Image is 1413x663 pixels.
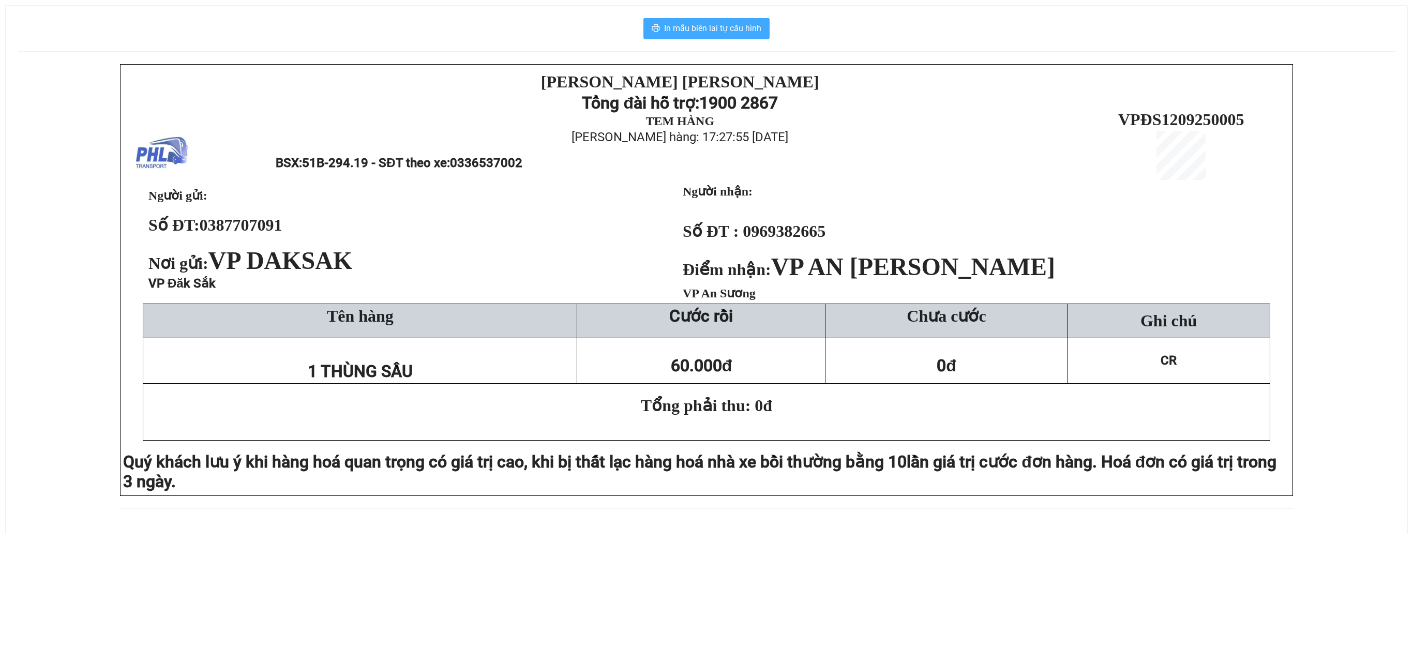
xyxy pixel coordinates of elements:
[771,253,1055,280] span: VP AN [PERSON_NAME]
[907,307,986,325] span: Chưa cước
[136,128,188,180] img: logo
[1118,110,1244,129] span: VPĐS1209250005
[699,93,778,113] strong: 1900 2867
[671,356,732,375] span: 60.000đ
[652,24,660,34] span: printer
[743,222,825,240] span: 0969382665
[683,260,1055,279] strong: Điểm nhận:
[582,93,699,113] strong: Tổng đài hỗ trợ:
[683,222,739,240] strong: Số ĐT :
[123,452,1276,491] span: lần giá trị cước đơn hàng. Hoá đơn có giá trị trong 3 ngày.
[937,356,956,375] span: 0đ
[308,361,413,381] span: 1 THÙNG SẦU
[200,216,282,234] span: 0387707091
[327,307,394,325] span: Tên hàng
[148,276,216,291] span: VP Đăk Sắk
[683,287,756,300] span: VP An Sương
[572,130,788,144] span: [PERSON_NAME] hàng: 17:27:55 [DATE]
[148,189,207,202] span: Người gửi:
[683,185,753,198] strong: Người nhận:
[643,18,770,39] button: printerIn mẫu biên lai tự cấu hình
[302,156,522,170] span: 51B-294.19 - SĐT theo xe:
[450,156,522,170] span: 0336537002
[1140,311,1197,330] span: Ghi chú
[148,216,282,234] strong: Số ĐT:
[1161,353,1177,368] span: CR
[664,22,761,35] span: In mẫu biên lai tự cấu hình
[641,396,772,415] span: Tổng phải thu: 0đ
[669,306,733,326] strong: Cước rồi
[208,247,353,274] span: VP DAKSAK
[148,254,356,273] span: Nơi gửi:
[276,156,522,170] span: BSX:
[645,114,714,128] strong: TEM HÀNG
[541,72,819,91] strong: [PERSON_NAME] [PERSON_NAME]
[123,452,907,472] span: Quý khách lưu ý khi hàng hoá quan trọng có giá trị cao, khi bị thất lạc hàng hoá nhà xe bồi thườn...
